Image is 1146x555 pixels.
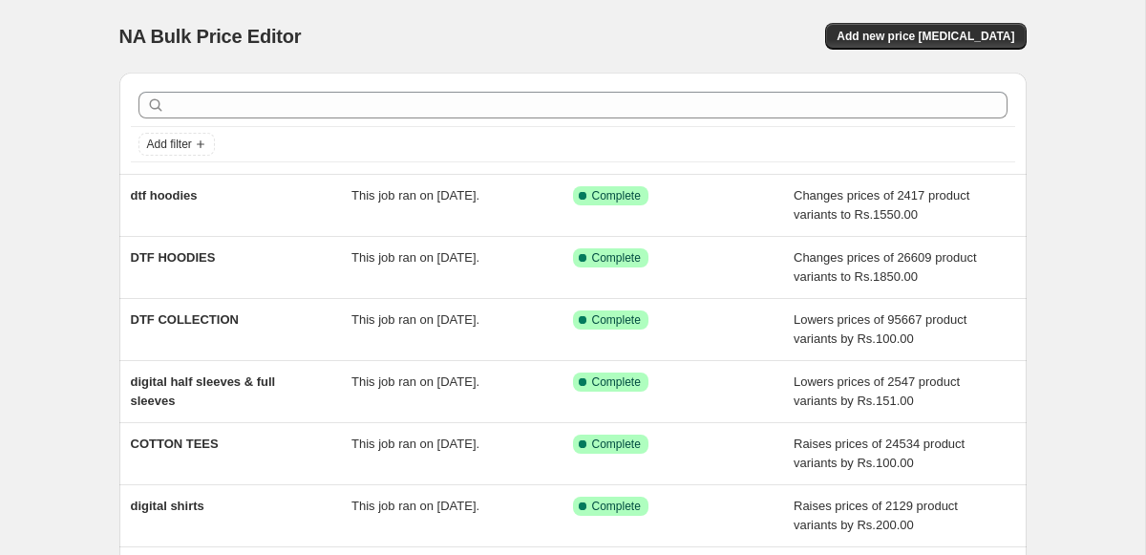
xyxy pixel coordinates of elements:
[794,250,977,284] span: Changes prices of 26609 product variants to Rs.1850.00
[592,188,641,203] span: Complete
[592,499,641,514] span: Complete
[351,312,479,327] span: This job ran on [DATE].
[147,137,192,152] span: Add filter
[131,250,216,265] span: DTF HOODIES
[131,499,204,513] span: digital shirts
[351,188,479,203] span: This job ran on [DATE].
[119,26,302,47] span: NA Bulk Price Editor
[592,250,641,266] span: Complete
[592,374,641,390] span: Complete
[351,499,479,513] span: This job ran on [DATE].
[131,312,239,327] span: DTF COLLECTION
[131,374,276,408] span: digital half sleeves & full sleeves
[131,188,198,203] span: dtf hoodies
[794,437,965,470] span: Raises prices of 24534 product variants by Rs.100.00
[592,312,641,328] span: Complete
[351,374,479,389] span: This job ran on [DATE].
[825,23,1026,50] button: Add new price [MEDICAL_DATA]
[351,437,479,451] span: This job ran on [DATE].
[794,312,966,346] span: Lowers prices of 95667 product variants by Rs.100.00
[592,437,641,452] span: Complete
[794,499,958,532] span: Raises prices of 2129 product variants by Rs.200.00
[794,374,960,408] span: Lowers prices of 2547 product variants by Rs.151.00
[837,29,1014,44] span: Add new price [MEDICAL_DATA]
[131,437,219,451] span: COTTON TEES
[138,133,215,156] button: Add filter
[351,250,479,265] span: This job ran on [DATE].
[794,188,969,222] span: Changes prices of 2417 product variants to Rs.1550.00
